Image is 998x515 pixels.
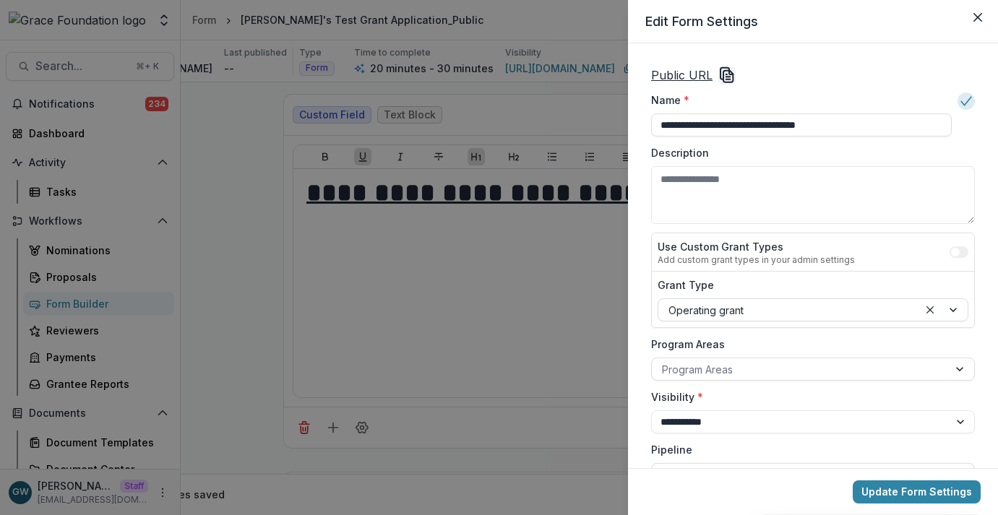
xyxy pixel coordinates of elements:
[651,66,713,84] a: Public URL
[651,68,713,82] u: Public URL
[651,442,966,457] label: Pipeline
[651,337,966,352] label: Program Areas
[658,277,960,293] label: Grant Type
[718,66,736,84] svg: Copy Link
[651,145,966,160] label: Description
[651,92,943,108] label: Name
[651,389,966,404] label: Visibility
[658,239,855,254] label: Use Custom Grant Types
[658,254,855,265] div: Add custom grant types in your admin settings
[966,6,989,29] button: Close
[853,480,981,503] button: Update Form Settings
[921,301,939,319] div: Clear selected options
